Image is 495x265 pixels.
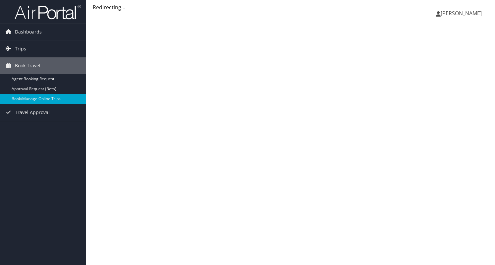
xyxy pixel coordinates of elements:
a: [PERSON_NAME] [436,3,488,23]
img: airportal-logo.png [15,4,81,20]
div: Redirecting... [93,3,488,11]
span: [PERSON_NAME] [441,10,482,17]
span: Book Travel [15,57,40,74]
span: Travel Approval [15,104,50,121]
span: Dashboards [15,24,42,40]
span: Trips [15,40,26,57]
